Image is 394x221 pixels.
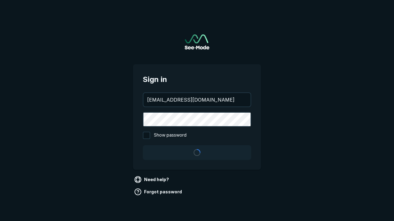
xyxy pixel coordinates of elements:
input: your@email.com [143,93,251,107]
img: See-Mode Logo [185,34,209,49]
span: Sign in [143,74,251,85]
a: Forgot password [133,187,184,197]
a: Need help? [133,175,171,184]
span: Show password [154,132,187,139]
a: Go to sign in [185,34,209,49]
